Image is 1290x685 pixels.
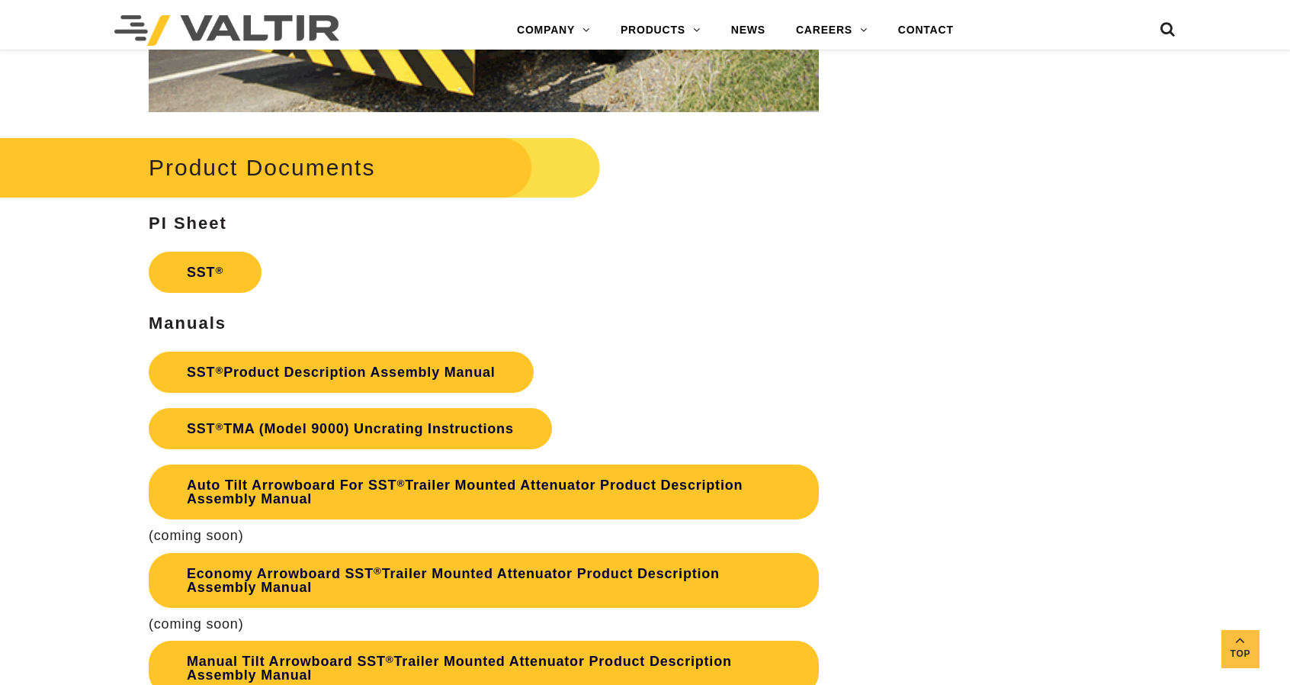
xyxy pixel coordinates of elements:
sup: ® [215,265,223,276]
span: Top [1221,645,1260,663]
a: COMPANY [502,15,605,46]
a: CAREERS [781,15,883,46]
sup: ® [215,421,223,433]
a: Economy Arrowboard SST®Trailer Mounted Attenuator Product Description Assembly Manual [149,553,819,608]
a: SST® [149,252,262,293]
sup: ® [374,565,382,577]
a: NEWS [716,15,781,46]
img: Valtir [114,15,339,46]
sup: ® [386,654,394,665]
a: Auto Tilt Arrowboard For SST®Trailer Mounted Attenuator Product Description Assembly Manual [149,465,819,519]
a: SST®Product Description Assembly Manual [149,352,534,393]
a: PRODUCTS [605,15,716,46]
a: CONTACT [883,15,969,46]
sup: ® [396,478,405,489]
a: SST®TMA (Model 9000) Uncrating Instructions [149,408,552,449]
strong: Manuals [149,314,226,333]
strong: PI Sheet [149,214,227,233]
sup: ® [215,365,223,376]
a: Top [1221,630,1260,668]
